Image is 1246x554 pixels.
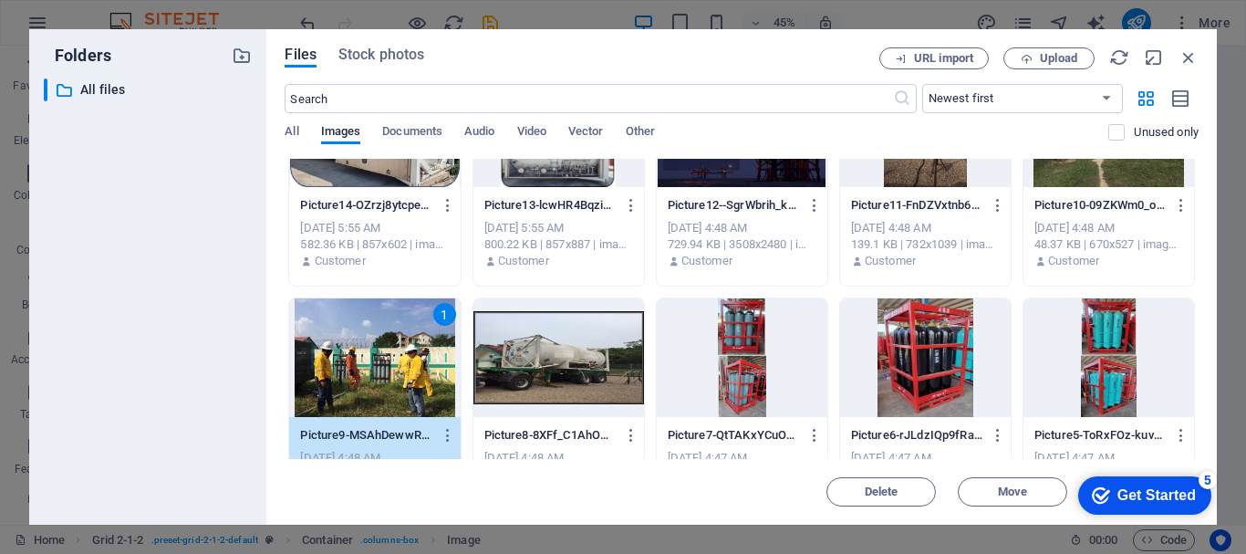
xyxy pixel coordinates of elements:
[80,79,219,100] p: All files
[914,53,973,64] span: URL import
[958,477,1067,507] button: Move
[681,253,732,269] p: Customer
[626,120,655,146] span: Other
[285,44,317,66] span: Files
[484,236,633,253] div: 800.22 KB | 857x887 | image/png
[1034,450,1183,466] div: [DATE] 4:47 AM
[668,236,816,253] div: 729.94 KB | 3508x2480 | image/jpeg
[464,120,494,146] span: Audio
[484,197,617,214] p: Picture13-lcwHR4Bqzi8ggHIcHkwjKA.png
[135,4,153,22] div: 5
[998,486,1027,497] span: Move
[865,486,898,497] span: Delete
[1048,253,1099,269] p: Customer
[44,44,111,68] p: Folders
[300,220,449,236] div: [DATE] 5:55 AM
[321,120,361,146] span: Images
[668,197,800,214] p: Picture12--SgrWbrih_k7mtn1boNtig.jpg
[484,220,633,236] div: [DATE] 5:55 AM
[668,220,816,236] div: [DATE] 4:48 AM
[232,46,252,66] i: Create new folder
[517,120,546,146] span: Video
[568,120,604,146] span: Vector
[879,47,989,69] button: URL import
[1034,236,1183,253] div: 48.37 KB | 670x527 | image/jpeg
[1179,47,1199,68] i: Close
[300,236,449,253] div: 582.36 KB | 857x602 | image/png
[851,450,1000,466] div: [DATE] 4:47 AM
[484,427,617,444] p: Picture8-8XFf_C1AhOKpF7Vir5leKA.png
[285,120,298,146] span: All
[865,253,916,269] p: Customer
[498,253,549,269] p: Customer
[15,9,148,47] div: Get Started 5 items remaining, 0% complete
[44,78,47,101] div: ​
[668,450,816,466] div: [DATE] 4:47 AM
[1003,47,1095,69] button: Upload
[1040,53,1077,64] span: Upload
[1134,124,1199,141] p: Displays only files that are not in use on the website. Files added during this session can still...
[1034,197,1167,214] p: Picture10-09ZKWm0_oxqL2UbkpBh7tQ.jpg
[851,197,983,214] p: Picture11-FnDZVxtnb6hqvs1Qm7xyoQ.jpg
[315,253,366,269] p: Customer
[285,84,892,113] input: Search
[300,427,432,444] p: Picture9-MSAhDewwRn8_gRzoNQgW7g.jpg
[851,220,1000,236] div: [DATE] 4:48 AM
[668,427,800,444] p: Picture7-QtTAKxYCuOYEreCPPtMsIw.png
[1144,47,1164,68] i: Minimize
[382,120,442,146] span: Documents
[54,20,132,37] div: Get Started
[826,477,936,507] button: Delete
[1034,220,1183,236] div: [DATE] 4:48 AM
[1109,47,1129,68] i: Reload
[338,44,424,66] span: Stock photos
[300,450,449,466] div: [DATE] 4:48 AM
[851,427,983,444] p: Picture6-rJLdzIQp9fRa9a-OoY6lTw.jpg
[300,197,432,214] p: Picture14-OZrzj8ytcpe7WFNzR5UrDg.png
[1034,427,1167,444] p: Picture5-ToRxFOz-kuvSa7SngMoRMw.png
[851,236,1000,253] div: 139.1 KB | 732x1039 | image/jpeg
[484,450,633,466] div: [DATE] 4:48 AM
[433,303,456,326] div: 1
